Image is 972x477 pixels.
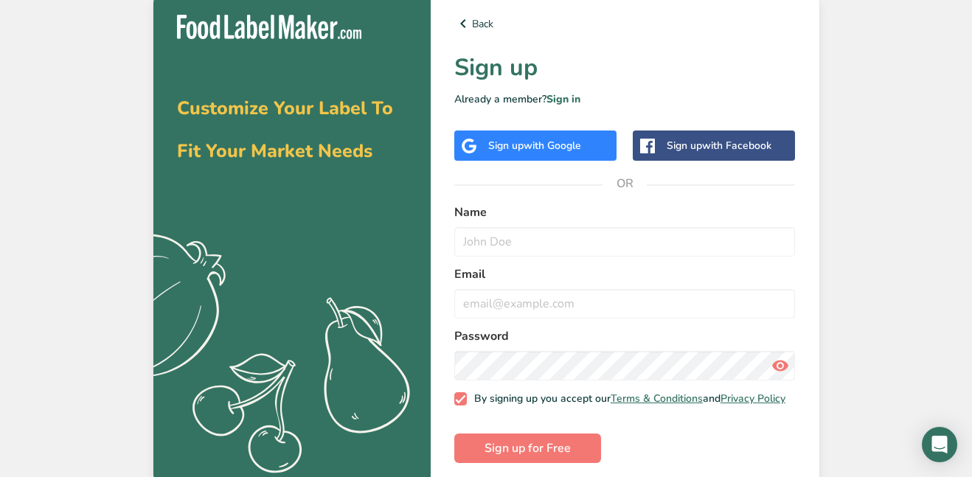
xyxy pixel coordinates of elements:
[454,91,796,107] p: Already a member?
[454,289,796,318] input: email@example.com
[702,139,771,153] span: with Facebook
[611,391,703,405] a: Terms & Conditions
[467,392,785,405] span: By signing up you accept our and
[454,434,601,463] button: Sign up for Free
[177,96,393,164] span: Customize Your Label To Fit Your Market Needs
[922,427,957,462] div: Open Intercom Messenger
[454,50,796,86] h1: Sign up
[546,92,580,106] a: Sign in
[454,327,796,345] label: Password
[524,139,581,153] span: with Google
[488,138,581,153] div: Sign up
[485,439,571,457] span: Sign up for Free
[603,161,647,206] span: OR
[721,391,785,405] a: Privacy Policy
[454,265,796,283] label: Email
[454,203,796,221] label: Name
[454,15,796,32] a: Back
[667,138,771,153] div: Sign up
[177,15,361,39] img: Food Label Maker
[454,227,796,257] input: John Doe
